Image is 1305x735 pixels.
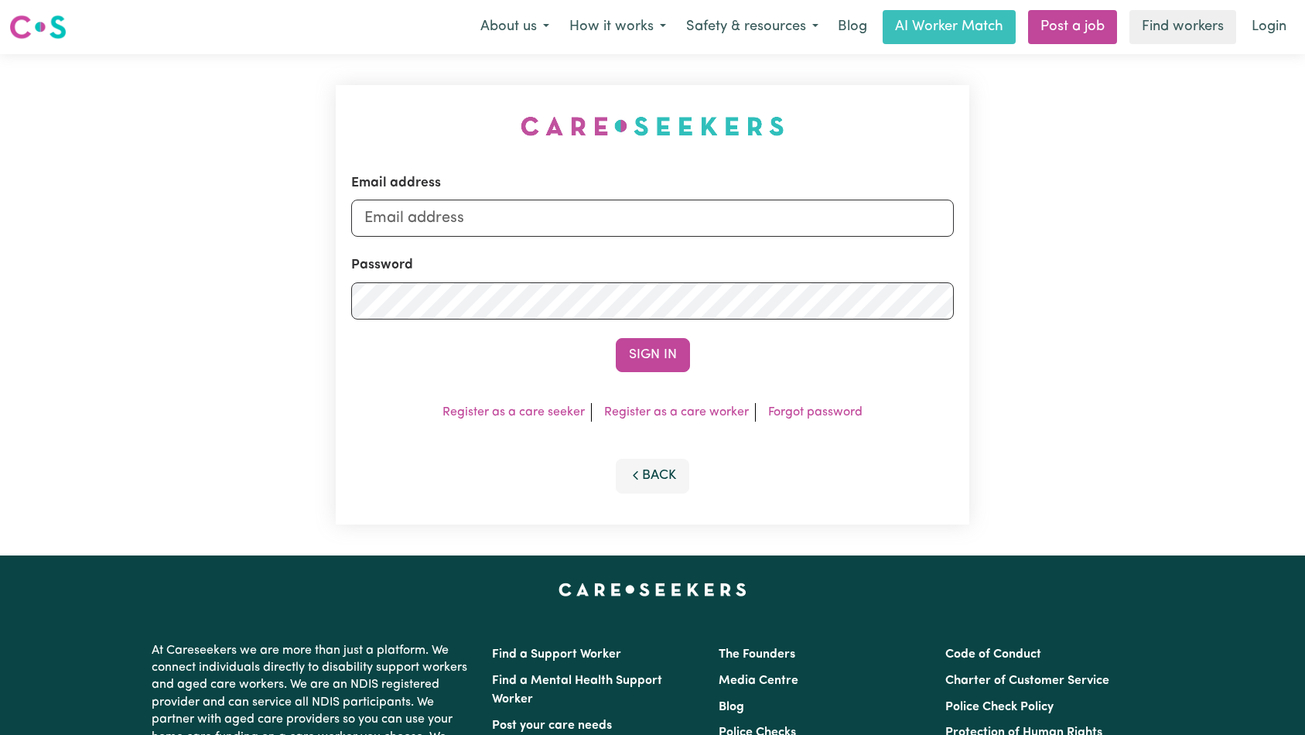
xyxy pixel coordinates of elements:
[945,675,1109,687] a: Charter of Customer Service
[828,10,876,44] a: Blog
[676,11,828,43] button: Safety & resources
[616,338,690,372] button: Sign In
[442,406,585,419] a: Register as a care seeker
[1242,10,1296,44] a: Login
[559,583,746,596] a: Careseekers home page
[1129,10,1236,44] a: Find workers
[492,675,662,706] a: Find a Mental Health Support Worker
[719,648,795,661] a: The Founders
[1028,10,1117,44] a: Post a job
[9,13,67,41] img: Careseekers logo
[351,255,413,275] label: Password
[616,459,690,493] button: Back
[470,11,559,43] button: About us
[883,10,1016,44] a: AI Worker Match
[9,9,67,45] a: Careseekers logo
[604,406,749,419] a: Register as a care worker
[351,173,441,193] label: Email address
[559,11,676,43] button: How it works
[351,200,955,237] input: Email address
[945,701,1054,713] a: Police Check Policy
[768,406,863,419] a: Forgot password
[719,675,798,687] a: Media Centre
[492,648,621,661] a: Find a Support Worker
[492,720,612,732] a: Post your care needs
[945,648,1041,661] a: Code of Conduct
[719,701,744,713] a: Blog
